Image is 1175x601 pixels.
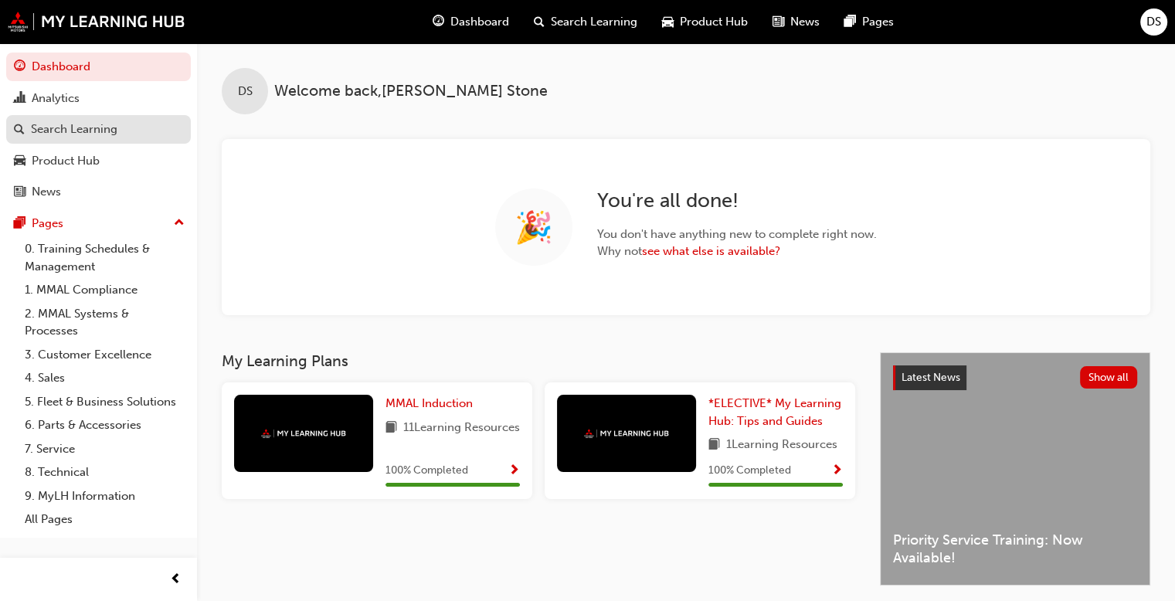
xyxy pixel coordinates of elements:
[551,13,637,31] span: Search Learning
[708,462,791,480] span: 100 % Completed
[19,278,191,302] a: 1. MMAL Compliance
[19,484,191,508] a: 9. MyLH Information
[1080,366,1138,389] button: Show all
[650,6,760,38] a: car-iconProduct Hub
[831,461,843,480] button: Show Progress
[708,395,843,430] a: *ELECTIVE* My Learning Hub: Tips and Guides
[6,115,191,144] a: Search Learning
[385,395,479,413] a: MMAL Induction
[14,154,25,168] span: car-icon
[597,243,877,260] span: Why not
[19,508,191,531] a: All Pages
[14,123,25,137] span: search-icon
[32,215,63,233] div: Pages
[844,12,856,32] span: pages-icon
[420,6,521,38] a: guage-iconDashboard
[14,217,25,231] span: pages-icon
[14,185,25,199] span: news-icon
[642,244,780,258] a: see what else is available?
[514,219,553,236] span: 🎉
[708,436,720,455] span: book-icon
[862,13,894,31] span: Pages
[385,396,473,410] span: MMAL Induction
[831,464,843,478] span: Show Progress
[385,462,468,480] span: 100 % Completed
[14,60,25,74] span: guage-icon
[880,352,1150,586] a: Latest NewsShow allPriority Service Training: Now Available!
[6,49,191,209] button: DashboardAnalyticsSearch LearningProduct HubNews
[662,12,674,32] span: car-icon
[521,6,650,38] a: search-iconSearch Learning
[19,366,191,390] a: 4. Sales
[450,13,509,31] span: Dashboard
[760,6,832,38] a: news-iconNews
[19,343,191,367] a: 3. Customer Excellence
[584,429,669,439] img: mmal
[32,90,80,107] div: Analytics
[274,83,548,100] span: Welcome back , [PERSON_NAME] Stone
[261,429,346,439] img: mmal
[6,209,191,238] button: Pages
[8,12,185,32] img: mmal
[893,531,1137,566] span: Priority Service Training: Now Available!
[680,13,748,31] span: Product Hub
[726,436,837,455] span: 1 Learning Resources
[174,213,185,233] span: up-icon
[508,461,520,480] button: Show Progress
[790,13,820,31] span: News
[403,419,520,438] span: 11 Learning Resources
[534,12,545,32] span: search-icon
[19,437,191,461] a: 7. Service
[19,413,191,437] a: 6. Parts & Accessories
[32,183,61,201] div: News
[597,226,877,243] span: You don ' t have anything new to complete right now.
[19,237,191,278] a: 0. Training Schedules & Management
[6,84,191,113] a: Analytics
[597,188,877,213] h2: You ' re all done!
[708,396,841,428] span: *ELECTIVE* My Learning Hub: Tips and Guides
[19,302,191,343] a: 2. MMAL Systems & Processes
[902,371,960,384] span: Latest News
[32,152,100,170] div: Product Hub
[19,390,191,414] a: 5. Fleet & Business Solutions
[832,6,906,38] a: pages-iconPages
[222,352,855,370] h3: My Learning Plans
[238,83,253,100] span: DS
[170,570,182,589] span: prev-icon
[6,147,191,175] a: Product Hub
[433,12,444,32] span: guage-icon
[385,419,397,438] span: book-icon
[31,121,117,138] div: Search Learning
[893,365,1137,390] a: Latest NewsShow all
[6,178,191,206] a: News
[19,460,191,484] a: 8. Technical
[6,53,191,81] a: Dashboard
[773,12,784,32] span: news-icon
[14,92,25,106] span: chart-icon
[1146,13,1161,31] span: DS
[508,464,520,478] span: Show Progress
[1140,8,1167,36] button: DS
